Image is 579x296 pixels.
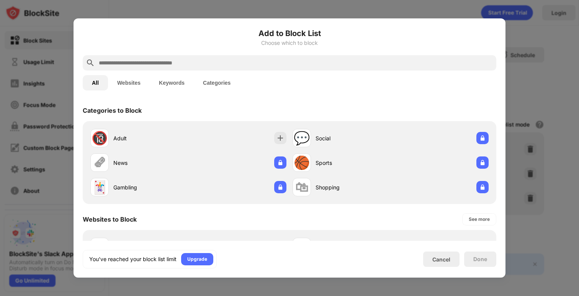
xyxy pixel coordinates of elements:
h6: Add to Block List [83,28,496,39]
div: See more [469,215,490,223]
div: 🃏 [92,179,108,195]
div: Choose which to block [83,40,496,46]
div: Sports [316,159,391,167]
div: 🗞 [93,155,106,171]
div: Websites to Block [83,215,137,223]
div: You’ve reached your block list limit [89,255,177,263]
div: 🔞 [92,130,108,146]
button: Keywords [150,75,194,90]
div: Social [316,134,391,142]
div: News [113,159,188,167]
div: Upgrade [187,255,207,263]
img: search.svg [86,58,95,67]
button: Websites [108,75,150,90]
div: Shopping [316,183,391,191]
div: Done [473,256,487,262]
div: Gambling [113,183,188,191]
button: All [83,75,108,90]
div: Cancel [432,256,450,263]
div: 🛍 [295,179,308,195]
div: Adult [113,134,188,142]
div: 🏀 [294,155,310,171]
button: Categories [194,75,240,90]
div: Categories to Block [83,107,142,114]
div: 💬 [294,130,310,146]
